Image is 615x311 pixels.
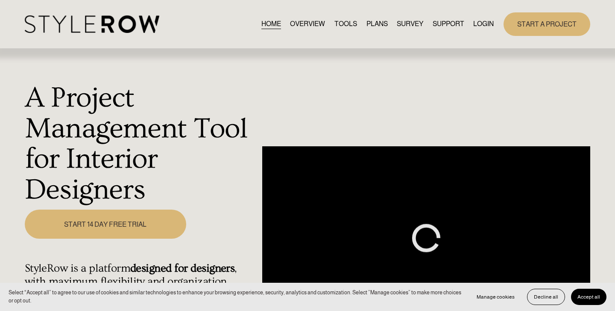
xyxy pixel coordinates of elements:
[25,15,159,33] img: StyleRow
[25,210,187,239] a: START 14 DAY FREE TRIAL
[477,294,515,300] span: Manage cookies
[25,83,258,205] h1: A Project Management Tool for Interior Designers
[571,289,606,305] button: Accept all
[130,262,234,275] strong: designed for designers
[534,294,558,300] span: Decline all
[334,18,357,30] a: TOOLS
[504,12,590,36] a: START A PROJECT
[473,18,494,30] a: LOGIN
[527,289,565,305] button: Decline all
[470,289,521,305] button: Manage cookies
[290,18,325,30] a: OVERVIEW
[9,289,462,305] p: Select “Accept all” to agree to our use of cookies and similar technologies to enhance your brows...
[577,294,600,300] span: Accept all
[25,262,258,288] h4: StyleRow is a platform , with maximum flexibility and organization.
[433,19,464,29] span: SUPPORT
[397,18,423,30] a: SURVEY
[433,18,464,30] a: folder dropdown
[261,18,281,30] a: HOME
[366,18,388,30] a: PLANS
